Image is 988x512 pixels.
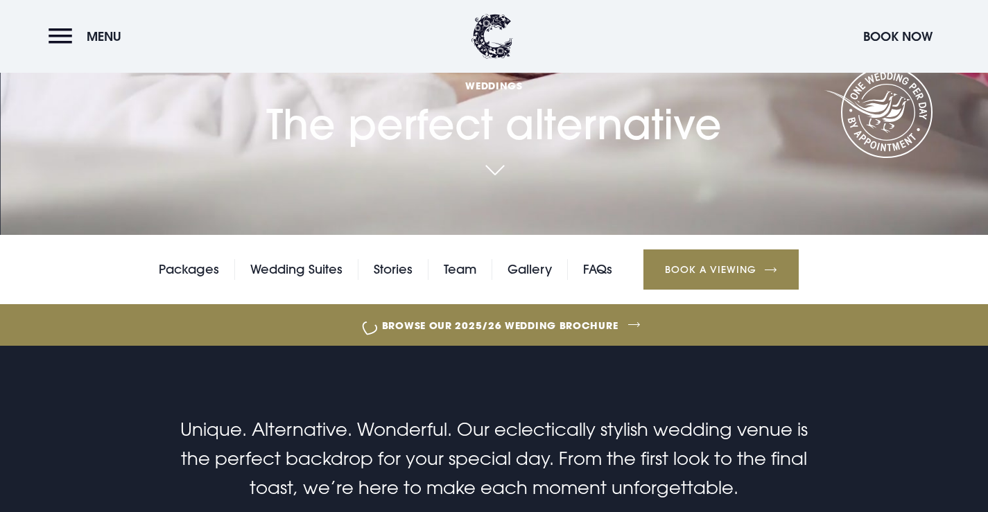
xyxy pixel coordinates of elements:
img: Clandeboye Lodge [471,14,513,59]
a: Wedding Suites [250,259,343,280]
a: Team [444,259,476,280]
a: FAQs [583,259,612,280]
h1: The perfect alternative [266,15,722,149]
a: Gallery [508,259,552,280]
a: Book a Viewing [643,249,799,290]
span: Weddings [266,79,722,92]
p: Unique. Alternative. Wonderful. Our eclectically stylish wedding venue is the perfect backdrop fo... [164,415,824,502]
span: Menu [87,28,121,44]
button: Book Now [856,21,939,51]
button: Menu [49,21,128,51]
a: Packages [159,259,219,280]
a: Stories [374,259,413,280]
